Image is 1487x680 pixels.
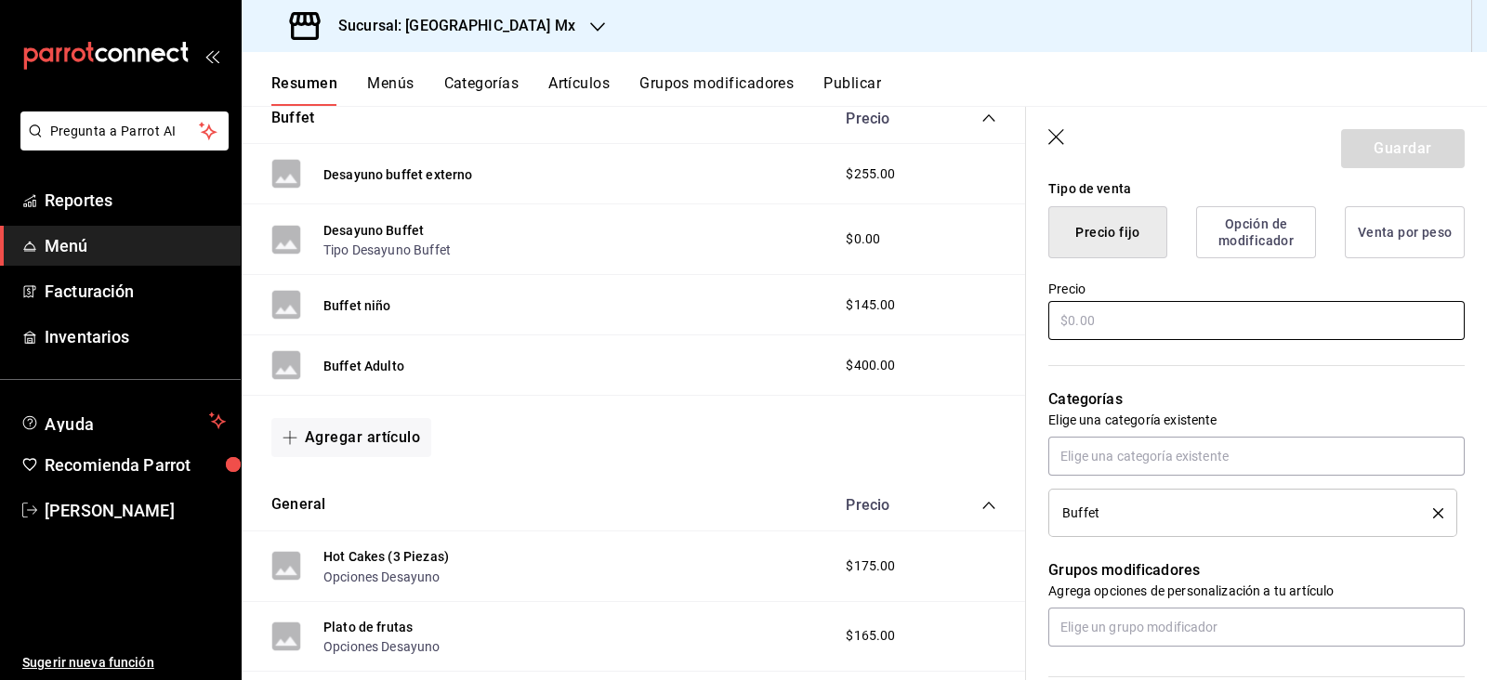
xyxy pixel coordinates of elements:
button: Agregar artículo [271,418,431,457]
p: Grupos modificadores [1048,559,1465,582]
button: Grupos modificadores [639,74,794,106]
span: $175.00 [846,556,895,576]
button: Pregunta a Parrot AI [20,111,229,150]
button: Artículos [548,74,610,106]
input: Elige una categoría existente [1048,437,1465,476]
span: Menú [45,233,226,258]
button: Buffet [271,108,314,129]
button: Hot Cakes (3 Piezas) [323,547,449,566]
button: Desayuno buffet externo [323,165,472,184]
button: collapse-category-row [981,111,996,125]
p: Elige una categoría existente [1048,411,1465,429]
h3: Sucursal: [GEOGRAPHIC_DATA] Mx [323,15,575,37]
button: open_drawer_menu [204,48,219,63]
div: Precio [827,110,946,127]
span: $0.00 [846,229,880,249]
span: Reportes [45,188,226,213]
button: Menús [367,74,414,106]
input: $0.00 [1048,301,1465,340]
button: delete [1420,508,1443,518]
p: Agrega opciones de personalización a tu artículo [1048,582,1465,600]
button: Opción de modificador [1196,206,1316,258]
button: Tipo Desayuno Buffet [323,241,451,259]
div: Tipo de venta [1048,179,1465,199]
div: navigation tabs [271,74,1487,106]
span: Sugerir nueva función [22,653,226,673]
span: [PERSON_NAME] [45,498,226,523]
p: Categorías [1048,388,1465,411]
button: Precio fijo [1048,206,1167,258]
span: Facturación [45,279,226,304]
div: Precio [827,496,946,514]
button: General [271,494,325,516]
button: Buffet Adulto [323,357,404,375]
label: Precio [1048,282,1465,295]
button: Publicar [823,74,881,106]
button: Desayuno Buffet [323,221,424,240]
span: Ayuda [45,410,202,432]
span: $145.00 [846,295,895,315]
input: Elige un grupo modificador [1048,608,1465,647]
button: Categorías [444,74,520,106]
button: Opciones Desayuno [323,568,441,586]
button: Resumen [271,74,337,106]
button: Buffet niño [323,296,391,315]
span: Buffet [1062,506,1099,519]
a: Pregunta a Parrot AI [13,135,229,154]
span: $255.00 [846,164,895,184]
span: $400.00 [846,356,895,375]
button: Opciones Desayuno [323,637,441,656]
button: Venta por peso [1345,206,1465,258]
span: Pregunta a Parrot AI [50,122,200,141]
button: collapse-category-row [981,498,996,513]
span: Recomienda Parrot [45,452,226,477]
span: Inventarios [45,324,226,349]
button: Plato de frutas [323,618,413,636]
span: $165.00 [846,626,895,646]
